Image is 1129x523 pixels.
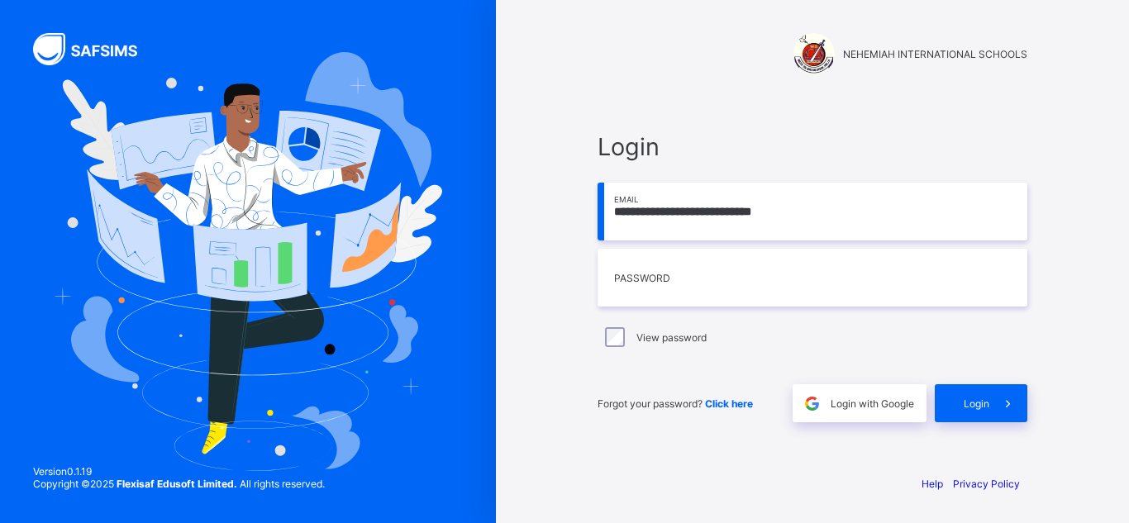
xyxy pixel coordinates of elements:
[843,48,1027,60] span: NEHEMIAH INTERNATIONAL SCHOOLS
[54,52,443,470] img: Hero Image
[33,465,325,478] span: Version 0.1.19
[33,33,157,65] img: SAFSIMS Logo
[803,394,822,413] img: google.396cfc9801f0270233282035f929180a.svg
[33,478,325,490] span: Copyright © 2025 All rights reserved.
[953,478,1020,490] a: Privacy Policy
[831,397,914,410] span: Login with Google
[598,397,753,410] span: Forgot your password?
[964,397,989,410] span: Login
[117,478,237,490] strong: Flexisaf Edusoft Limited.
[705,397,753,410] a: Click here
[922,478,943,490] a: Help
[636,331,707,344] label: View password
[598,132,1027,161] span: Login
